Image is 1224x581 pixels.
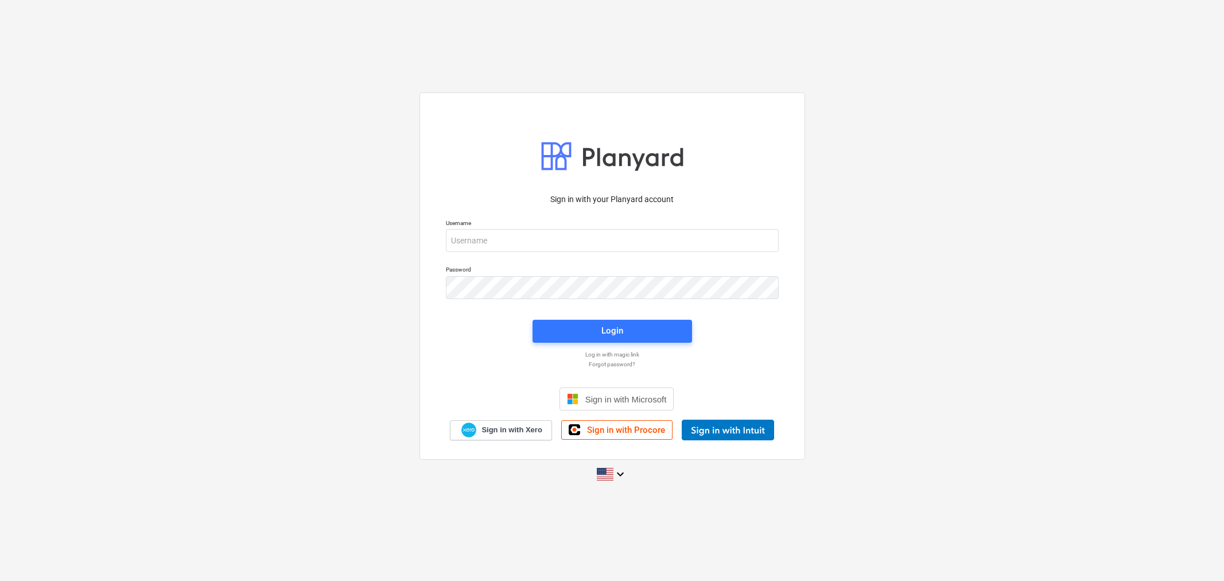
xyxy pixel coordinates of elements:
[446,229,779,252] input: Username
[585,394,667,404] span: Sign in with Microsoft
[561,420,673,440] a: Sign in with Procore
[461,423,476,438] img: Xero logo
[440,351,784,358] a: Log in with magic link
[601,323,623,338] div: Login
[533,320,692,343] button: Login
[446,219,779,229] p: Username
[567,393,578,405] img: Microsoft logo
[613,467,627,481] i: keyboard_arrow_down
[446,193,779,206] p: Sign in with your Planyard account
[587,425,665,435] span: Sign in with Procore
[481,425,542,435] span: Sign in with Xero
[440,361,784,368] a: Forgot password?
[446,266,779,276] p: Password
[450,420,552,440] a: Sign in with Xero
